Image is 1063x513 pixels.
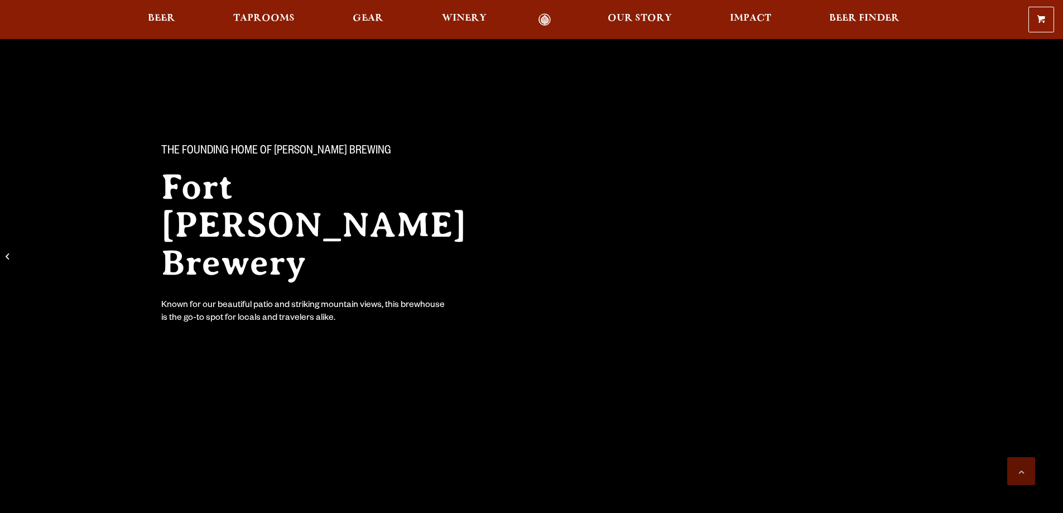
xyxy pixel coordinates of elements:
[233,14,295,23] span: Taprooms
[1007,457,1035,485] a: Scroll to top
[345,13,391,26] a: Gear
[600,13,679,26] a: Our Story
[161,300,447,325] div: Known for our beautiful patio and striking mountain views, this brewhouse is the go-to spot for l...
[442,14,487,23] span: Winery
[141,13,182,26] a: Beer
[723,13,778,26] a: Impact
[730,14,771,23] span: Impact
[161,145,391,159] span: The Founding Home of [PERSON_NAME] Brewing
[524,13,566,26] a: Odell Home
[161,168,509,282] h2: Fort [PERSON_NAME] Brewery
[435,13,494,26] a: Winery
[226,13,302,26] a: Taprooms
[148,14,175,23] span: Beer
[353,14,383,23] span: Gear
[829,14,900,23] span: Beer Finder
[822,13,907,26] a: Beer Finder
[608,14,672,23] span: Our Story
